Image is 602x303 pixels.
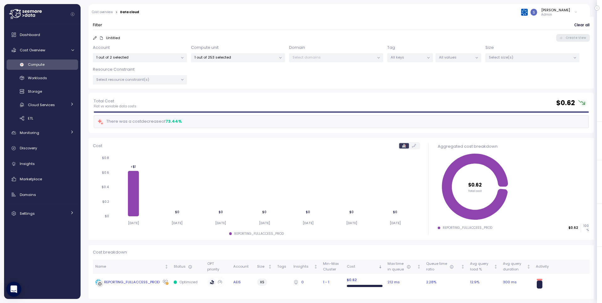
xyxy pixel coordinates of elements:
[128,221,139,225] tspan: [DATE]
[7,59,78,70] a: Compute
[291,259,320,274] th: InsightsNot sorted
[28,116,33,121] span: ETL
[7,73,78,83] a: Workloads
[344,259,385,274] th: CostSorted descending
[20,146,37,151] span: Discovery
[191,44,219,51] p: Compute unit
[234,232,284,236] div: REPORTING_FULLACCESS_PROD
[531,9,537,15] img: ACg8ocLCy7HMj59gwelRyEldAl2GQfy23E10ipDNf0SDYCnD3y85RA=s96-c
[503,261,525,272] div: Avg query duration
[426,280,436,285] span: 2.28 %
[102,156,109,160] tspan: $0.8
[172,221,182,225] tspan: [DATE]
[439,55,473,60] p: All values
[262,210,267,214] tspan: $0
[20,211,35,216] span: Settings
[378,264,383,269] div: Sorted descending
[426,261,460,272] div: Queue time ratio
[320,274,344,290] td: 1 - 1
[581,224,589,232] p: 100 %
[7,157,78,170] a: Insights
[467,259,500,274] th: Avg queryload %Not sorted
[95,264,163,270] div: Name
[541,13,570,17] p: Admin
[93,66,135,73] p: Resource Constraint
[6,282,21,297] div: Open Intercom Messenger
[93,44,110,51] p: Account
[259,221,270,225] tspan: [DATE]
[536,264,587,270] div: Activity
[556,34,590,42] button: Create View
[7,113,78,123] a: ETL
[7,126,78,139] a: Monitoring
[566,34,586,41] span: Create View
[207,261,228,272] div: OPT priority
[7,86,78,97] a: Storage
[390,221,401,225] tspan: [DATE]
[306,210,310,214] tspan: $0
[568,226,578,230] p: $0.62
[96,77,178,82] p: Select resource constraint(s)
[468,182,482,188] tspan: $0.62
[92,11,113,14] a: Cost overview
[215,221,226,225] tspan: [DATE]
[115,10,118,14] div: >
[260,279,264,285] span: XS
[105,214,109,218] tspan: $0
[349,210,354,214] tspan: $0
[104,280,160,285] div: REPORTING_FULLACCESS_PROD
[102,185,109,189] tspan: $0.4
[293,55,374,60] p: Select domains
[20,192,36,197] span: Domains
[574,21,589,29] span: Clear all
[93,259,171,274] th: NameNot sorted
[391,55,424,60] p: All keys
[20,130,39,135] span: Monitoring
[166,118,182,125] div: 73.44 %
[28,75,47,80] span: Workloads
[106,35,120,40] p: Untitled
[293,280,318,285] div: 0
[347,264,377,270] div: Cost
[194,55,276,60] p: 1 out of 253 selected
[20,161,35,166] span: Insights
[485,44,494,51] p: Size
[257,264,267,270] div: Size
[461,264,465,269] div: Not sorted
[7,142,78,155] a: Discovery
[289,44,305,51] p: Domain
[526,264,531,269] div: Not sorted
[20,48,45,53] span: Cost Overview
[393,210,397,214] tspan: $0
[175,210,179,214] tspan: $0
[7,173,78,185] a: Marketplace
[574,21,590,30] button: Clear all
[438,143,589,150] div: Aggregated cost breakdown
[93,143,102,149] p: Cost
[94,104,136,109] p: Flat vs variable data costs
[388,280,400,285] span: 212 ms
[443,226,492,230] div: REPORTING_FULLACCESS_PROD
[164,264,169,269] div: Not sorted
[470,280,479,285] span: 12.9 %
[347,277,383,282] p: $ 0.62
[385,259,424,274] th: Max timein queueNot sorted
[218,210,223,214] tspan: $0
[174,264,202,270] div: Status
[28,62,45,67] span: Compute
[94,98,136,104] p: Total Cost
[7,188,78,201] a: Domains
[388,261,415,272] div: Max time in queue
[28,102,55,107] span: Cloud Services
[277,264,288,270] div: Tags
[233,264,252,270] div: Account
[7,207,78,220] a: Settings
[470,261,493,272] div: Avg query load %
[521,9,528,15] img: 68790ce639d2d68da1992664.PNG
[120,11,139,14] div: Data cloud
[541,8,570,13] div: [PERSON_NAME]
[93,22,102,28] p: Filter
[96,55,178,60] p: 1 out of 2 selected
[69,12,77,17] button: Collapse navigation
[387,44,395,51] p: Tag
